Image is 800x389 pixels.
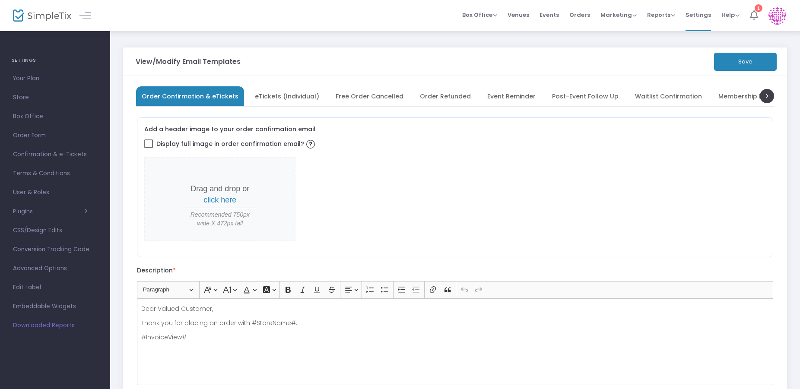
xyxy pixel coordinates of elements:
[137,299,773,385] div: Rich Text Editor, main
[13,301,97,312] span: Embeddable Widgets
[306,140,315,149] img: question-mark
[141,333,769,342] p: #InvoiceView#
[755,4,762,12] div: 1
[13,263,97,274] span: Advanced Options
[141,304,769,313] p: Dear Valued Customer,
[203,196,236,204] span: click here
[13,92,97,103] span: Store
[635,94,702,98] span: Waitlist Confirmation
[721,11,740,19] span: Help
[136,58,241,65] h3: View/Modify Email Templates
[13,244,97,255] span: Conversion Tracking Code
[255,94,319,98] span: eTickets (Individual)
[141,319,769,327] p: Thank you for placing an order with #StoreName#.
[13,130,97,141] span: Order Form
[552,94,619,98] span: Post-Event Follow Up
[143,285,188,295] span: Paragraph
[142,94,238,98] span: Order Confirmation & eTickets
[144,125,315,133] label: Add a header image to your order confirmation email
[647,11,675,19] span: Reports
[137,266,176,275] label: Description
[487,94,536,98] span: Event Reminder
[156,136,317,151] span: Display full image in order confirmation email?
[13,225,97,236] span: CSS/Design Edits
[13,111,97,122] span: Box Office
[13,187,97,198] span: User & Roles
[420,94,471,98] span: Order Refunded
[600,11,637,19] span: Marketing
[13,208,88,215] button: Plugins
[13,282,97,293] span: Edit Label
[137,281,773,298] div: Editor toolbar
[569,4,590,26] span: Orders
[13,149,97,160] span: Confirmation & e-Tickets
[184,183,256,206] p: Drag and drop or
[13,73,97,84] span: Your Plan
[184,210,256,228] span: Recommended 750px wide X 472px tall
[139,283,197,297] button: Paragraph
[686,4,711,26] span: Settings
[13,320,97,331] span: Downloaded Reports
[508,4,529,26] span: Venues
[336,94,403,98] span: Free Order Cancelled
[12,52,98,69] h4: SETTINGS
[13,168,97,179] span: Terms & Conditions
[714,53,777,71] button: Save
[540,4,559,26] span: Events
[462,11,497,19] span: Box Office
